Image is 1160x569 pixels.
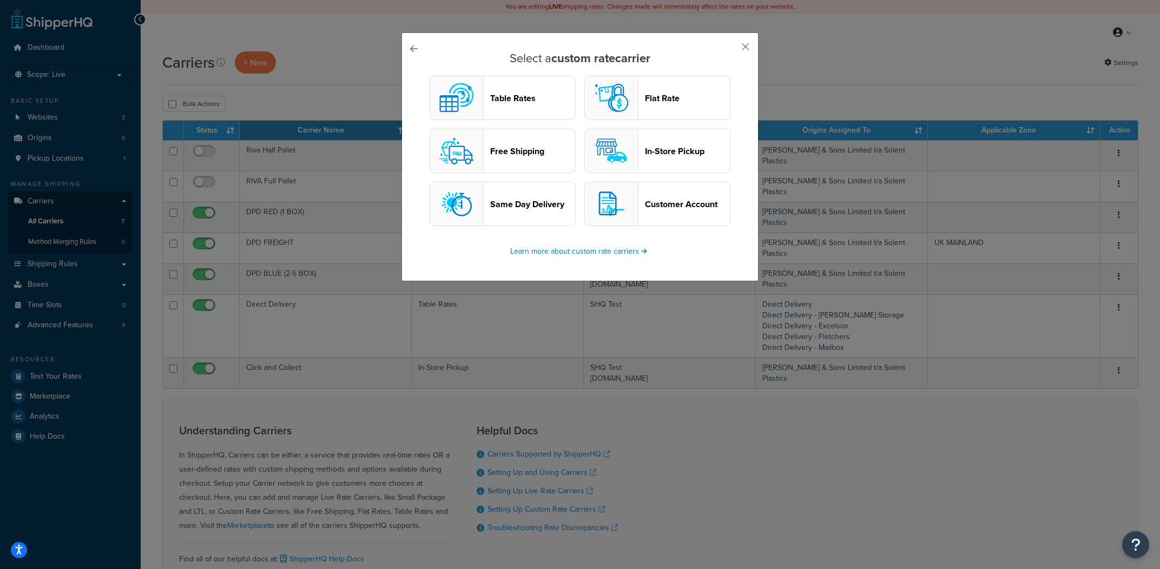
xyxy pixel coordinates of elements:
[490,146,575,156] header: Free Shipping
[584,129,730,173] button: pickup logoIn-Store Pickup
[435,129,478,173] img: free logo
[1122,531,1149,558] button: Open Resource Center
[435,76,478,120] img: custom logo
[510,246,650,257] a: Learn more about custom rate carriers
[590,129,633,173] img: pickup logo
[551,49,650,67] strong: custom rate carrier
[490,199,575,209] header: Same Day Delivery
[590,182,633,226] img: customerAccount logo
[584,76,730,120] button: flat logoFlat Rate
[645,93,730,103] header: Flat Rate
[645,146,730,156] header: In-Store Pickup
[590,76,633,120] img: flat logo
[435,182,478,226] img: sameday logo
[584,182,730,226] button: customerAccount logoCustomer Account
[430,182,576,226] button: sameday logoSame Day Delivery
[645,199,730,209] header: Customer Account
[430,129,576,173] button: free logoFree Shipping
[430,76,576,120] button: custom logoTable Rates
[429,52,731,65] h3: Select a
[490,93,575,103] header: Table Rates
